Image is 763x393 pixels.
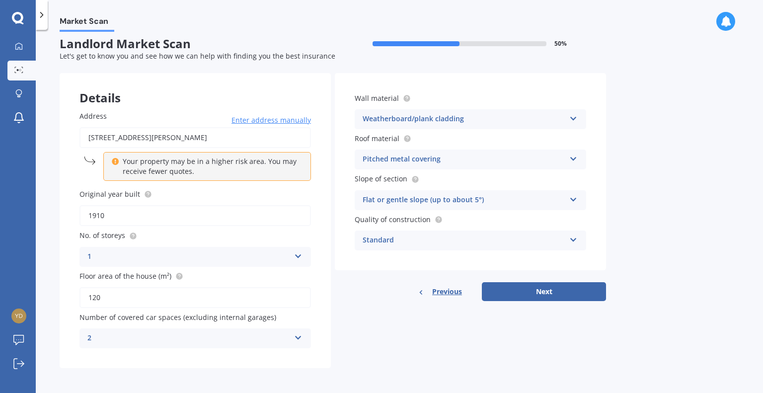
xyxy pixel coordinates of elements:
[355,174,407,184] span: Slope of section
[79,127,311,148] input: Enter address
[363,194,565,206] div: Flat or gentle slope (up to about 5°)
[355,134,399,143] span: Roof material
[363,235,565,246] div: Standard
[60,51,335,61] span: Let's get to know you and see how we can help with finding you the best insurance
[79,231,125,240] span: No. of storeys
[432,284,462,299] span: Previous
[363,113,565,125] div: Weatherboard/plank cladding
[60,37,333,51] span: Landlord Market Scan
[79,287,311,308] input: Enter floor area
[87,332,290,344] div: 2
[60,73,331,103] div: Details
[79,205,311,226] input: Enter year
[355,93,399,103] span: Wall material
[355,215,431,224] span: Quality of construction
[79,271,171,281] span: Floor area of the house (m²)
[554,40,567,47] span: 50 %
[363,154,565,165] div: Pitched metal covering
[11,309,26,323] img: 3d13d5089f9a139ecf28862574982905
[231,115,311,125] span: Enter address manually
[87,251,290,263] div: 1
[79,189,140,199] span: Original year built
[79,313,276,322] span: Number of covered car spaces (excluding internal garages)
[79,111,107,121] span: Address
[60,16,114,30] span: Market Scan
[123,157,299,176] p: Your property may be in a higher risk area. You may receive fewer quotes.
[482,282,606,301] button: Next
